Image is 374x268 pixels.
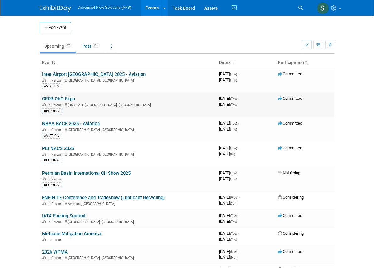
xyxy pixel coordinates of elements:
[230,220,237,223] span: (Thu)
[42,213,86,219] a: IATA Fueling Summit
[42,219,214,224] div: [GEOGRAPHIC_DATA], [GEOGRAPHIC_DATA]
[230,72,237,76] span: (Tue)
[238,249,239,254] span: -
[219,152,235,156] span: [DATE]
[230,214,237,217] span: (Tue)
[42,170,131,176] a: Permian Basin International Oil Show 2025
[42,128,46,131] img: In-Person Event
[230,171,237,175] span: (Tue)
[278,213,302,218] span: Committed
[230,250,237,254] span: (Sun)
[278,195,304,200] span: Considering
[238,213,239,218] span: -
[219,170,239,175] span: [DATE]
[48,177,64,181] span: In-Person
[219,127,237,131] span: [DATE]
[48,238,64,242] span: In-Person
[42,202,46,205] img: In-Person Event
[219,231,239,236] span: [DATE]
[238,170,239,175] span: -
[40,5,71,12] img: ExhibitDay
[219,255,238,260] span: [DATE]
[42,146,74,151] a: PEI NACS 2025
[230,153,235,156] span: (Fri)
[219,201,236,206] span: [DATE]
[42,153,46,156] img: In-Person Event
[278,249,302,254] span: Committed
[42,158,62,163] div: REGIONAL
[219,219,237,224] span: [DATE]
[238,96,239,101] span: -
[48,153,64,157] span: In-Person
[42,96,75,102] a: OERB OKC Expo
[42,182,62,188] div: REGIONAL
[278,121,302,126] span: Committed
[65,43,72,48] span: 22
[42,249,68,255] a: 2026 WPMA
[219,96,239,101] span: [DATE]
[42,256,46,259] img: In-Person Event
[230,147,237,150] span: (Tue)
[230,177,237,181] span: (Thu)
[231,60,234,65] a: Sort by Start Date
[77,40,105,52] a: Past118
[239,195,240,200] span: -
[48,78,64,83] span: In-Person
[42,83,61,89] div: AVIATION
[42,220,46,223] img: In-Person Event
[230,97,237,100] span: (Thu)
[278,72,302,76] span: Committed
[219,213,239,218] span: [DATE]
[219,146,239,150] span: [DATE]
[230,196,238,199] span: (Wed)
[53,60,56,65] a: Sort by Event Name
[317,2,329,14] img: Steve McAnally
[238,121,239,126] span: -
[42,231,101,237] a: Methane Mitigation America
[42,195,165,201] a: ENFINITE Conference and Tradeshow (Lubricant Recycling)
[230,78,237,82] span: (Thu)
[42,177,46,180] img: In-Person Event
[230,202,236,205] span: (Sat)
[48,103,64,107] span: In-Person
[219,237,237,242] span: [DATE]
[42,127,214,132] div: [GEOGRAPHIC_DATA], [GEOGRAPHIC_DATA]
[275,57,334,68] th: Participation
[42,255,214,260] div: [GEOGRAPHIC_DATA], [GEOGRAPHIC_DATA]
[238,72,239,76] span: -
[216,57,275,68] th: Dates
[230,238,237,241] span: (Thu)
[42,201,214,206] div: Aventura, [GEOGRAPHIC_DATA]
[42,108,62,114] div: REGIONAL
[42,78,214,83] div: [GEOGRAPHIC_DATA], [GEOGRAPHIC_DATA]
[230,256,238,259] span: (Mon)
[278,146,302,150] span: Committed
[278,170,300,175] span: Not Going
[42,238,46,241] img: In-Person Event
[230,232,237,235] span: (Tue)
[238,146,239,150] span: -
[48,220,64,224] span: In-Person
[230,122,237,125] span: (Tue)
[278,96,302,101] span: Committed
[219,102,237,107] span: [DATE]
[278,231,304,236] span: Considering
[304,60,307,65] a: Sort by Participation Type
[219,72,239,76] span: [DATE]
[42,152,214,157] div: [GEOGRAPHIC_DATA], [GEOGRAPHIC_DATA]
[219,249,239,254] span: [DATE]
[219,78,237,82] span: [DATE]
[42,78,46,82] img: In-Person Event
[230,103,237,106] span: (Thu)
[238,231,239,236] span: -
[78,5,131,10] span: Advanced Flow Solutions (AFS)
[219,121,239,126] span: [DATE]
[42,102,214,107] div: [US_STATE][GEOGRAPHIC_DATA], [GEOGRAPHIC_DATA]
[40,40,76,52] a: Upcoming22
[42,103,46,106] img: In-Person Event
[92,43,100,48] span: 118
[42,72,146,77] a: Inter Airport [GEOGRAPHIC_DATA] 2025 - Aviation
[40,22,71,33] button: Add Event
[48,202,64,206] span: In-Person
[48,256,64,260] span: In-Person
